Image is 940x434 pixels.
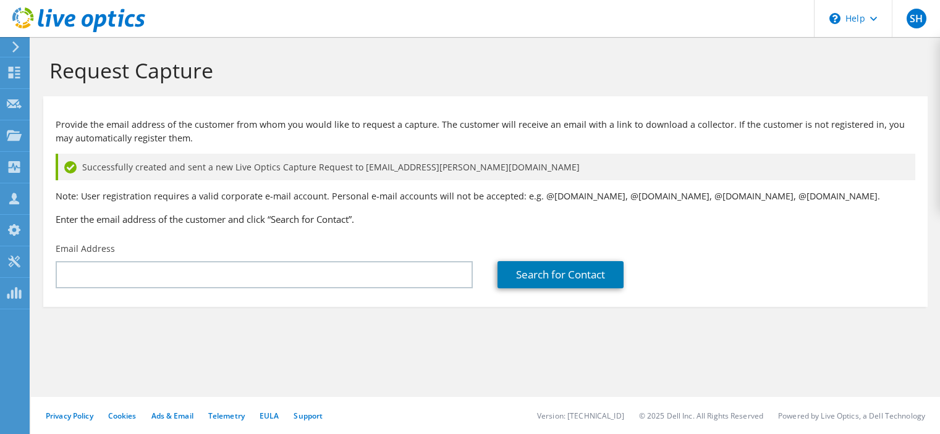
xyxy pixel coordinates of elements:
[151,411,193,421] a: Ads & Email
[208,411,245,421] a: Telemetry
[108,411,137,421] a: Cookies
[260,411,279,421] a: EULA
[537,411,624,421] li: Version: [TECHNICAL_ID]
[829,13,840,24] svg: \n
[82,161,580,174] span: Successfully created and sent a new Live Optics Capture Request to [EMAIL_ADDRESS][PERSON_NAME][D...
[294,411,323,421] a: Support
[46,411,93,421] a: Privacy Policy
[639,411,763,421] li: © 2025 Dell Inc. All Rights Reserved
[778,411,925,421] li: Powered by Live Optics, a Dell Technology
[56,243,115,255] label: Email Address
[56,212,915,226] h3: Enter the email address of the customer and click “Search for Contact”.
[498,261,624,288] a: Search for Contact
[907,9,926,28] span: SH
[56,190,915,203] p: Note: User registration requires a valid corporate e-mail account. Personal e-mail accounts will ...
[49,57,915,83] h1: Request Capture
[56,118,915,145] p: Provide the email address of the customer from whom you would like to request a capture. The cust...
